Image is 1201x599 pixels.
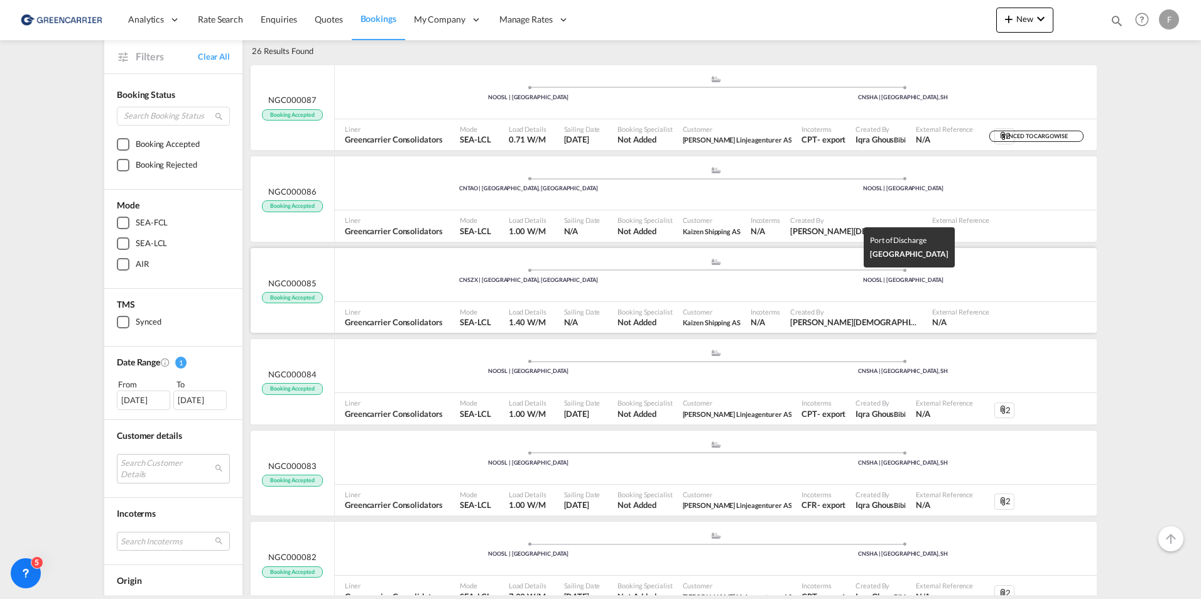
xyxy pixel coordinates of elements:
md-checkbox: SEA-FCL [117,217,230,229]
span: Liner [345,215,442,225]
div: 26 Results Found [252,37,313,65]
span: 0.71 W/M [509,134,546,144]
span: Customer [683,398,792,407]
div: NOOSL | [GEOGRAPHIC_DATA] [341,459,716,467]
md-icon: icon-chevron-down [1033,11,1048,26]
span: Created By [856,124,906,134]
span: [PERSON_NAME] Linjeagenturer AS [683,136,792,144]
div: Origin [117,575,230,587]
span: Bibi [894,410,906,418]
span: Load Details [509,490,546,499]
span: Load Details [509,398,546,407]
div: AIR [136,258,149,271]
span: 1.00 W/M [509,409,546,419]
div: Booking Rejected [136,159,197,171]
md-icon: Created On [160,357,170,367]
span: Customer [683,581,792,590]
span: 1.40 W/M [509,317,546,327]
span: From To [DATE][DATE] [117,378,230,409]
div: Booking Accepted [136,138,199,151]
span: Mode [117,200,139,210]
div: SYNCED TO CARGOWISE [989,131,1084,143]
div: 2 [994,494,1014,510]
span: New [1001,14,1048,24]
md-icon: icon-attachment [998,588,1008,598]
md-icon: assets/icons/custom/ship-fill.svg [709,441,724,448]
span: Analytics [128,13,164,26]
span: [PERSON_NAME] Linjeagenturer AS [683,501,792,509]
md-icon: assets/icons/custom/ship-fill.svg [709,350,724,356]
span: Quotes [315,14,342,24]
span: SEA-LCL [460,225,491,237]
span: Created By [856,398,906,407]
span: Created By [856,581,906,590]
span: Not Added [617,134,672,145]
span: Mode [460,581,491,590]
span: Sailing Date [564,581,600,590]
span: Not Added [617,499,672,510]
span: Customer [683,307,741,316]
div: SEA-LCL [136,237,167,250]
span: CPT export [802,134,845,145]
span: Help [1131,9,1153,30]
span: Load Details [509,307,546,316]
span: Hecksher Linjeagenturer AS [683,408,792,419]
span: Incoterms [751,215,780,225]
span: Customer [683,215,741,225]
div: CNSHA | [GEOGRAPHIC_DATA], SH [716,459,1091,467]
div: N/A [751,316,765,328]
md-icon: icon-magnify [1110,14,1124,28]
span: N/A [916,499,973,510]
span: 1.00 W/M [509,500,546,510]
span: Kaizen Shipping AS [683,316,741,328]
span: Liner [345,307,442,316]
span: Manage Rates [499,13,553,26]
span: N/A [564,316,600,328]
md-icon: assets/icons/custom/ship-fill.svg [709,167,724,173]
span: Kaizen Shipping AS [683,225,741,237]
span: NGC000083 [268,460,316,472]
span: Kaizen Shipping AS [683,318,741,326]
md-icon: assets/icons/custom/ship-fill.svg [709,76,724,82]
span: External Reference [916,124,973,134]
span: 5 Oct 2025 [564,134,600,145]
span: Booking Accepted [262,292,322,304]
span: Load Details [509,124,546,134]
span: Enquiries [261,14,297,24]
input: Search Booking Status [117,107,230,126]
span: Kaizen Shipping AS [683,227,741,235]
span: Created By [856,490,906,499]
div: NOOSL | [GEOGRAPHIC_DATA] [341,550,716,558]
span: Sailing Date [564,124,600,134]
button: Go to Top [1158,526,1183,551]
span: Not Added [617,316,672,328]
span: Booking Accepted [262,383,322,395]
span: External Reference [916,581,973,590]
span: Sailing Date [564,490,600,499]
span: Sailing Date [564,398,600,407]
span: NGC000085 [268,278,316,289]
img: e39c37208afe11efa9cb1d7a6ea7d6f5.png [19,6,104,34]
span: Liner [345,490,442,499]
span: Customer [683,124,792,134]
md-icon: icon-attachment [998,131,1008,141]
span: Booking Specialist [617,398,672,407]
span: Greencarrier Consolidators [345,134,442,145]
span: Booking Accepted [262,109,322,121]
div: CNSHA | [GEOGRAPHIC_DATA], SH [716,94,1091,102]
span: N/A [916,134,973,145]
span: CFR export [802,499,845,510]
div: NGC000083 Booking Accepted assets/icons/custom/ship-fill.svgassets/icons/custom/roll-o-plane.svgP... [251,431,1097,516]
span: Not Added [617,225,672,237]
span: [PERSON_NAME] Linjeagenturer AS [683,410,792,418]
span: Per Kristian Edvartsen [790,225,922,237]
span: 1.00 W/M [509,226,546,236]
div: CPT [802,134,817,145]
div: NGC000085 Booking Accepted assets/icons/custom/ship-fill.svgassets/icons/custom/roll-o-plane.svgP... [251,248,1097,333]
div: Synced [136,316,161,328]
span: Date Range [117,357,160,367]
span: SEA-LCL [460,499,491,510]
span: NGC000084 [268,369,316,380]
span: NGC000087 [268,94,316,105]
span: Iqra Ghous Bibi [856,408,906,419]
